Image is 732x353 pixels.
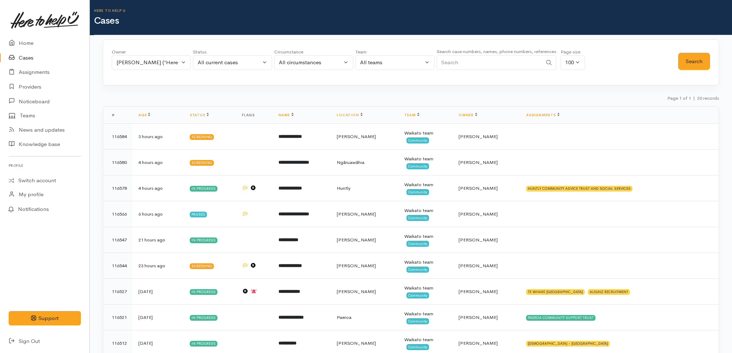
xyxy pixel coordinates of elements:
a: Team [404,113,419,117]
a: Age [138,113,150,117]
div: TE WHARE [GEOGRAPHIC_DATA] [526,289,585,295]
span: [PERSON_NAME] [337,340,376,346]
span: [PERSON_NAME] [337,263,376,269]
div: Waikato team [404,310,447,317]
h1: Cases [94,16,732,26]
span: Community [406,267,429,272]
td: 116578 [103,175,133,201]
div: Status [193,48,272,56]
span: [PERSON_NAME] [459,288,498,295]
td: 3 hours ago [133,124,184,150]
a: Assignments [526,113,560,117]
div: In progress [190,186,217,192]
a: Name [278,113,294,117]
div: All teams [360,58,423,67]
td: [DATE] [133,279,184,305]
a: Location [337,113,362,117]
small: Page 1 of 1 20 records [667,95,719,101]
div: Waikato team [404,207,447,214]
td: 23 hours ago [133,253,184,279]
span: [PERSON_NAME] [459,159,498,165]
div: Waikato team [404,181,447,188]
div: In progress [190,289,217,295]
span: [PERSON_NAME] [337,211,376,217]
span: Community [406,189,429,195]
div: In progress [190,237,217,243]
th: # [103,107,133,124]
td: 116544 [103,253,133,279]
span: [PERSON_NAME] [459,133,498,140]
td: 116547 [103,227,133,253]
a: Owner [459,113,477,117]
div: Screening [190,134,214,140]
button: All teams [355,55,434,70]
div: All current cases [198,58,261,67]
div: ALIGNZ RECRUITMENT [588,289,630,295]
span: Huntly [337,185,350,191]
span: [PERSON_NAME] [459,263,498,269]
td: 116566 [103,201,133,227]
div: Owner [112,48,191,56]
input: Search [437,55,542,70]
td: 116580 [103,150,133,175]
td: 116521 [103,305,133,330]
div: Waikato team [404,284,447,292]
span: | [693,95,695,101]
div: In progress [190,341,217,347]
div: [PERSON_NAME] ('Here to help u') [116,58,180,67]
a: Status [190,113,209,117]
span: Community [406,163,429,169]
div: All circumstances [279,58,342,67]
th: Flags [236,107,273,124]
button: Katarina Daly ('Here to help u') [112,55,191,70]
div: In progress [190,315,217,321]
span: [PERSON_NAME] [459,340,498,346]
span: [PERSON_NAME] [337,133,376,140]
h6: Here to help u [94,9,732,13]
span: Community [406,137,429,143]
small: Search case numbers, names, phone numbers, references [437,48,556,55]
span: Community [406,215,429,221]
div: Waikato team [404,130,447,137]
div: Waikato team [404,155,447,163]
div: Circumstance [274,48,353,56]
h6: Profile [9,161,81,170]
div: PAEROA COMMUNITY SUPPORT TRUST [526,315,595,321]
button: 100 [561,55,585,70]
div: Screening [190,160,214,166]
span: Community [406,292,429,298]
span: Ngāruawāhia [337,159,364,165]
button: Search [678,53,710,70]
div: Waikato team [404,336,447,343]
div: Waikato team [404,259,447,266]
div: HUNTLY COMMUNITY ADVICE TRUST AND SOCIAL SERVICES [526,186,632,192]
td: 4 hours ago [133,175,184,201]
button: All circumstances [274,55,353,70]
span: [PERSON_NAME] [459,211,498,217]
div: Paused [190,212,207,217]
span: [PERSON_NAME] [459,185,498,191]
span: Community [406,241,429,246]
span: [PERSON_NAME] [459,237,498,243]
button: Support [9,311,81,326]
div: Page size [561,48,585,56]
div: [DEMOGRAPHIC_DATA] - [GEOGRAPHIC_DATA] [526,341,610,347]
td: [DATE] [133,305,184,330]
td: 6 hours ago [133,201,184,227]
div: Team [355,48,434,56]
td: 21 hours ago [133,227,184,253]
td: 4 hours ago [133,150,184,175]
div: Waikato team [404,233,447,240]
span: [PERSON_NAME] [459,314,498,320]
button: All current cases [193,55,272,70]
div: 100 [565,58,574,67]
td: 116584 [103,124,133,150]
span: [PERSON_NAME] [337,288,376,295]
span: Community [406,318,429,324]
span: [PERSON_NAME] [337,237,376,243]
div: Screening [190,263,214,269]
span: Paeroa [337,314,351,320]
td: 116527 [103,279,133,305]
span: Community [406,344,429,350]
